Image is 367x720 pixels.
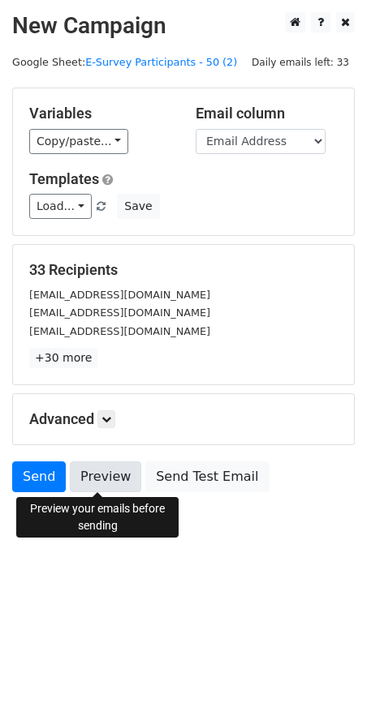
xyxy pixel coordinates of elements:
[286,642,367,720] iframe: Chat Widget
[246,54,355,71] span: Daily emails left: 33
[16,497,179,538] div: Preview your emails before sending
[117,194,159,219] button: Save
[246,56,355,68] a: Daily emails left: 33
[70,461,141,492] a: Preview
[29,129,128,154] a: Copy/paste...
[29,306,210,319] small: [EMAIL_ADDRESS][DOMAIN_NAME]
[29,194,92,219] a: Load...
[12,56,237,68] small: Google Sheet:
[29,325,210,337] small: [EMAIL_ADDRESS][DOMAIN_NAME]
[29,261,338,279] h5: 33 Recipients
[29,105,171,122] h5: Variables
[145,461,269,492] a: Send Test Email
[29,170,99,187] a: Templates
[29,348,97,368] a: +30 more
[29,289,210,301] small: [EMAIL_ADDRESS][DOMAIN_NAME]
[12,12,355,40] h2: New Campaign
[196,105,338,122] h5: Email column
[29,410,338,428] h5: Advanced
[12,461,66,492] a: Send
[85,56,237,68] a: E-Survey Participants - 50 (2)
